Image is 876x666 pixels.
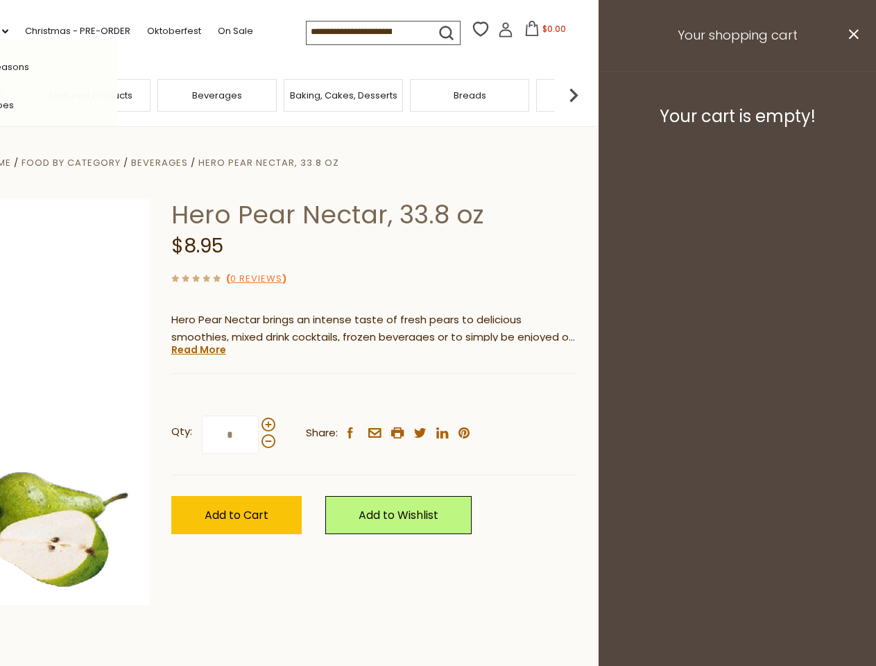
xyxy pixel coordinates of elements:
a: On Sale [218,24,253,39]
span: $0.00 [542,23,566,35]
a: 0 Reviews [230,272,282,287]
a: Beverages [131,156,188,169]
span: $8.95 [171,232,223,259]
a: Breads [454,90,486,101]
a: Hero Pear Nectar, 33.8 oz [198,156,339,169]
a: Oktoberfest [147,24,201,39]
button: $0.00 [516,21,575,42]
span: Add to Cart [205,507,268,523]
a: Christmas - PRE-ORDER [25,24,130,39]
span: ( ) [226,272,286,285]
input: Qty: [202,416,259,454]
h1: Hero Pear Nectar, 33.8 oz [171,199,577,230]
a: Beverages [192,90,242,101]
a: Baking, Cakes, Desserts [290,90,397,101]
a: Food By Category [22,156,121,169]
img: next arrow [560,81,587,109]
a: Read More [171,343,226,357]
button: Add to Cart [171,496,302,534]
span: Share: [306,425,338,442]
h3: Your cart is empty! [616,106,859,127]
a: Add to Wishlist [325,496,472,534]
p: Hero Pear Nectar brings an intense taste of fresh pears to delicious smoothies, mixed drink cockt... [171,311,577,346]
strong: Qty: [171,423,192,441]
